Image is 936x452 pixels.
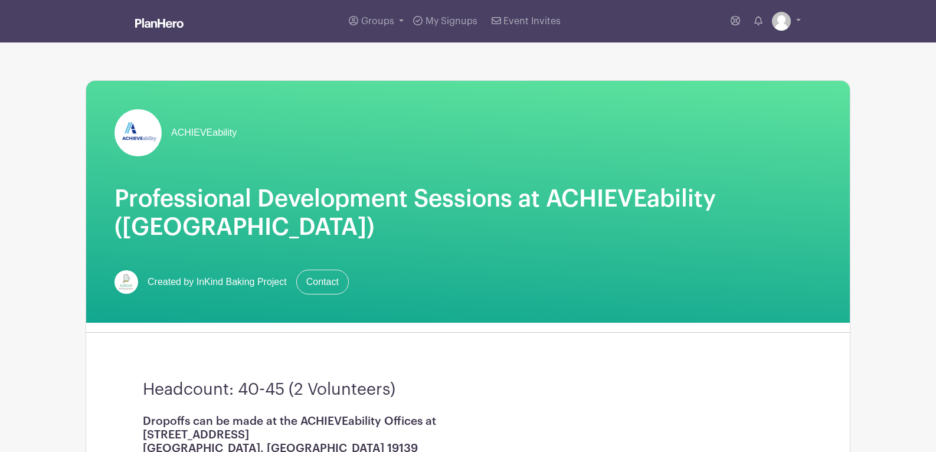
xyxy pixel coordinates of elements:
h1: Professional Development Sessions at ACHIEVEability ([GEOGRAPHIC_DATA]) [114,185,822,241]
span: Event Invites [503,17,561,26]
h1: Dropoffs can be made at the ACHIEVEability Offices at [143,414,793,428]
a: Contact [296,270,349,294]
span: Groups [361,17,394,26]
span: ACHIEVEability [171,126,237,140]
span: My Signups [426,17,477,26]
span: Created by InKind Baking Project [148,275,287,289]
img: InKind-Logo.jpg [114,270,138,294]
img: logo_white-6c42ec7e38ccf1d336a20a19083b03d10ae64f83f12c07503d8b9e83406b4c7d.svg [135,18,184,28]
h3: Headcount: 40-45 (2 Volunteers) [143,380,793,400]
img: achievability.png [114,109,162,156]
img: default-ce2991bfa6775e67f084385cd625a349d9dcbb7a52a09fb2fda1e96e2d18dcdb.png [772,12,791,31]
